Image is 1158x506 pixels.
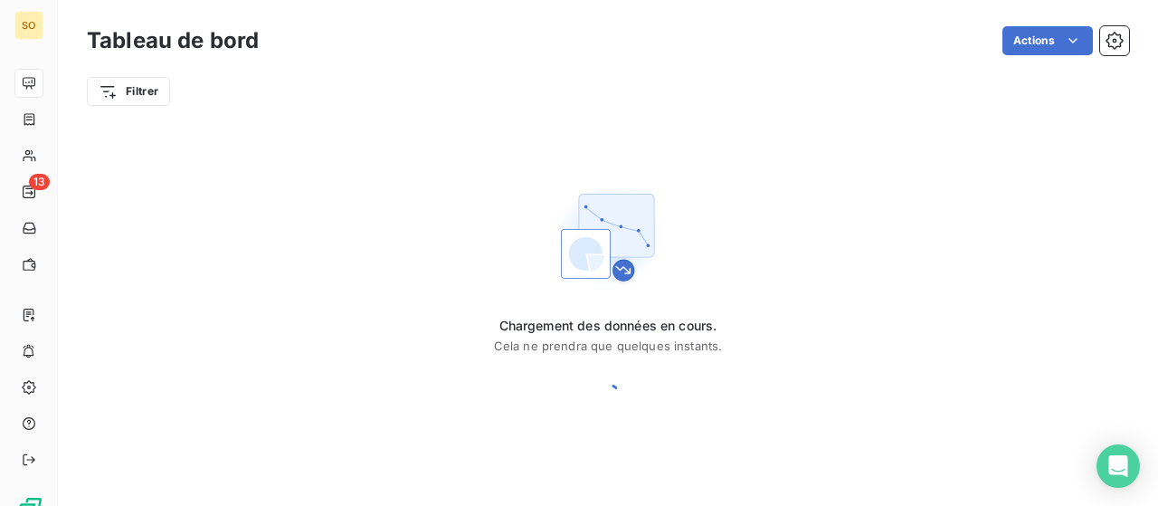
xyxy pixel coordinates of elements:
div: Open Intercom Messenger [1096,444,1140,488]
span: Chargement des données en cours. [494,317,723,335]
button: Filtrer [87,77,170,106]
div: SO [14,11,43,40]
img: First time [550,179,666,295]
button: Actions [1002,26,1093,55]
span: 13 [29,174,50,190]
span: Cela ne prendra que quelques instants. [494,339,723,353]
h3: Tableau de bord [87,24,259,57]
